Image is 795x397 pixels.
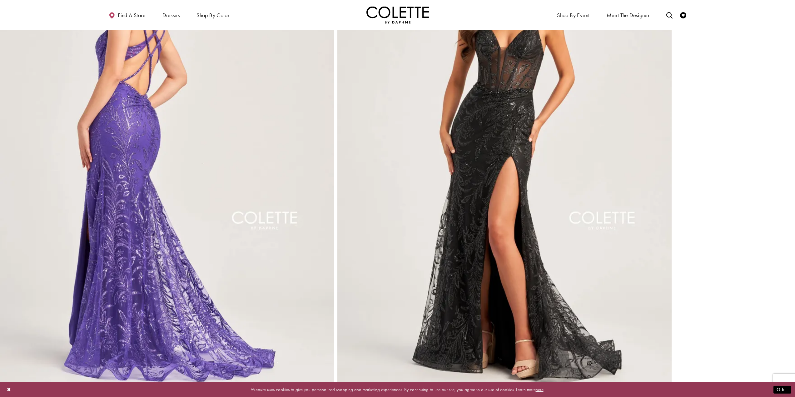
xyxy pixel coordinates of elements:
span: Shop By Event [557,12,589,18]
a: Visit Home Page [366,6,429,23]
span: Find a store [118,12,146,18]
a: Toggle search [665,6,674,23]
p: Website uses cookies to give you personalized shopping and marketing experiences. By continuing t... [45,385,750,394]
a: Find a store [107,6,147,23]
a: Meet the designer [605,6,651,23]
span: Dresses [162,12,180,18]
span: Shop by color [196,12,229,18]
a: here [536,386,544,393]
button: Close Dialog [4,384,14,395]
span: Shop By Event [555,6,591,23]
a: Check Wishlist [678,6,688,23]
button: Submit Dialog [773,386,791,394]
img: Colette by Daphne [366,6,429,23]
span: Shop by color [195,6,231,23]
span: Meet the designer [607,12,650,18]
span: Dresses [161,6,181,23]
